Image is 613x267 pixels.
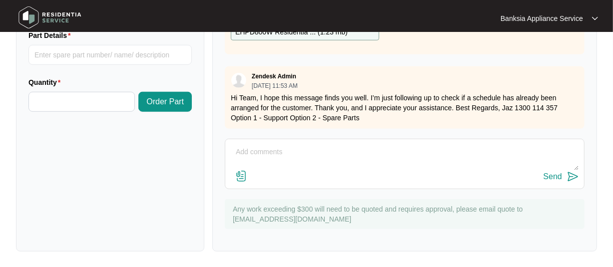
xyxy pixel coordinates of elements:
[235,170,247,182] img: file-attachment-doc.svg
[501,13,583,23] p: Banksia Appliance Service
[233,204,580,224] p: Any work exceeding $300 will need to be quoted and requires approval, please email quote to [EMAI...
[15,2,85,32] img: residentia service logo
[567,171,579,183] img: send-icon.svg
[231,73,246,88] img: user.svg
[592,16,598,21] img: dropdown arrow
[29,92,134,111] input: Quantity
[146,96,184,108] span: Order Part
[28,30,75,40] label: Part Details
[544,170,579,184] button: Send
[28,77,64,87] label: Quantity
[252,83,298,89] p: [DATE] 11:53 AM
[28,45,192,65] input: Part Details
[138,92,192,112] button: Order Part
[252,72,296,80] p: Zendesk Admin
[544,172,562,181] div: Send
[231,93,579,123] p: Hi Team, I hope this message finds you well. I’m just following up to check if a schedule has alr...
